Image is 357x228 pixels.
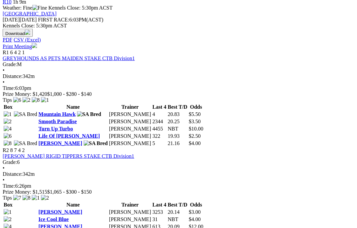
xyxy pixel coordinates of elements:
[189,126,203,132] span: $10.00
[38,209,82,215] a: [PERSON_NAME]
[13,195,21,201] img: 7
[189,111,201,117] span: $5.50
[3,73,354,79] div: 342m
[3,50,9,55] span: R1
[38,133,100,139] a: Life Of [PERSON_NAME]
[3,177,5,183] span: •
[38,126,73,132] a: Turn Up Turbo
[109,140,151,147] td: [PERSON_NAME]
[167,133,188,139] td: 19.93
[3,85,354,91] div: 6:03pm
[3,153,134,159] a: [PERSON_NAME] RIGID TIPPERS STAKE CTB Division1
[167,104,188,110] th: Best T/D
[41,195,49,201] img: 2
[41,97,49,103] img: 1
[167,118,188,125] td: 20.25
[38,111,75,117] a: Mountain Hawk
[188,104,204,110] th: Odds
[3,159,17,165] span: Grade:
[152,216,167,223] td: 31
[3,17,37,22] span: [DATE]
[189,133,201,139] span: $2.50
[3,183,354,189] div: 6:26pm
[167,140,188,147] td: 21.16
[3,97,12,103] span: Tips
[3,23,354,29] div: Kennels Close: 5:30pm ACST
[152,140,167,147] td: 5
[38,216,69,222] a: Ice Cool Blue
[3,44,37,49] a: Print Meeting
[152,104,167,110] th: Last 4
[109,126,151,132] td: [PERSON_NAME]
[109,202,151,208] th: Trainer
[3,61,354,67] div: M
[84,140,108,146] img: SA Bred
[3,73,22,79] span: Distance:
[109,133,151,139] td: [PERSON_NAME]
[3,37,354,43] div: Download
[3,61,17,67] span: Grade:
[3,165,5,171] span: •
[3,147,9,153] span: R2
[167,126,188,132] td: NBT
[3,79,5,85] span: •
[109,111,151,118] td: [PERSON_NAME]
[38,17,103,22] span: 6:03PM(ACST)
[14,111,37,117] img: SA Bred
[4,202,13,208] span: Box
[109,118,151,125] td: [PERSON_NAME]
[3,195,12,201] span: Tips
[167,209,188,215] td: 20.14
[152,126,167,132] td: 4455
[47,91,92,97] span: $1,000 - $280 - $140
[3,67,5,73] span: •
[4,216,12,222] img: 2
[189,216,201,222] span: $4.00
[32,5,47,11] img: Fine
[3,189,354,195] div: Prize Money: $1,515
[109,104,151,110] th: Trainer
[3,29,33,37] button: Download
[4,119,12,125] img: 2
[48,5,112,11] span: Kennels Close: 5:30pm ACST
[167,202,188,208] th: Best T/D
[3,85,15,91] span: Time:
[38,140,82,146] a: [PERSON_NAME]
[3,5,48,11] span: Weather: Fine
[38,119,77,124] a: Smooth Paradise
[189,119,201,124] span: $3.50
[152,133,167,139] td: 322
[152,202,167,208] th: Last 4
[22,97,30,103] img: 2
[3,56,135,61] a: GREYHOUNDS AS PETS MAIDEN STAKE CTB Division1
[10,147,25,153] span: 8 7 4 2
[109,216,151,223] td: [PERSON_NAME]
[3,11,57,17] a: [GEOGRAPHIC_DATA]
[3,171,22,177] span: Distance:
[4,140,12,146] img: 8
[4,133,12,139] img: 6
[77,111,101,117] img: SA Bred
[32,97,40,103] img: 8
[22,195,30,201] img: 8
[189,209,201,215] span: $3.00
[3,17,20,22] span: [DATE]
[4,126,12,132] img: 4
[3,159,354,165] div: 6
[32,195,40,201] img: 1
[109,209,151,215] td: [PERSON_NAME]
[167,216,188,223] td: NBT
[32,43,37,48] img: printer.svg
[3,91,354,97] div: Prize Money: $1,420
[152,209,167,215] td: 3253
[47,189,92,195] span: $1,065 - $300 - $150
[3,183,15,189] span: Time:
[189,140,201,146] span: $4.00
[4,111,12,117] img: 1
[167,111,188,118] td: 20.83
[3,171,354,177] div: 342m
[38,202,108,208] th: Name
[14,140,37,146] img: SA Bred
[4,104,13,110] span: Box
[152,118,167,125] td: 2344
